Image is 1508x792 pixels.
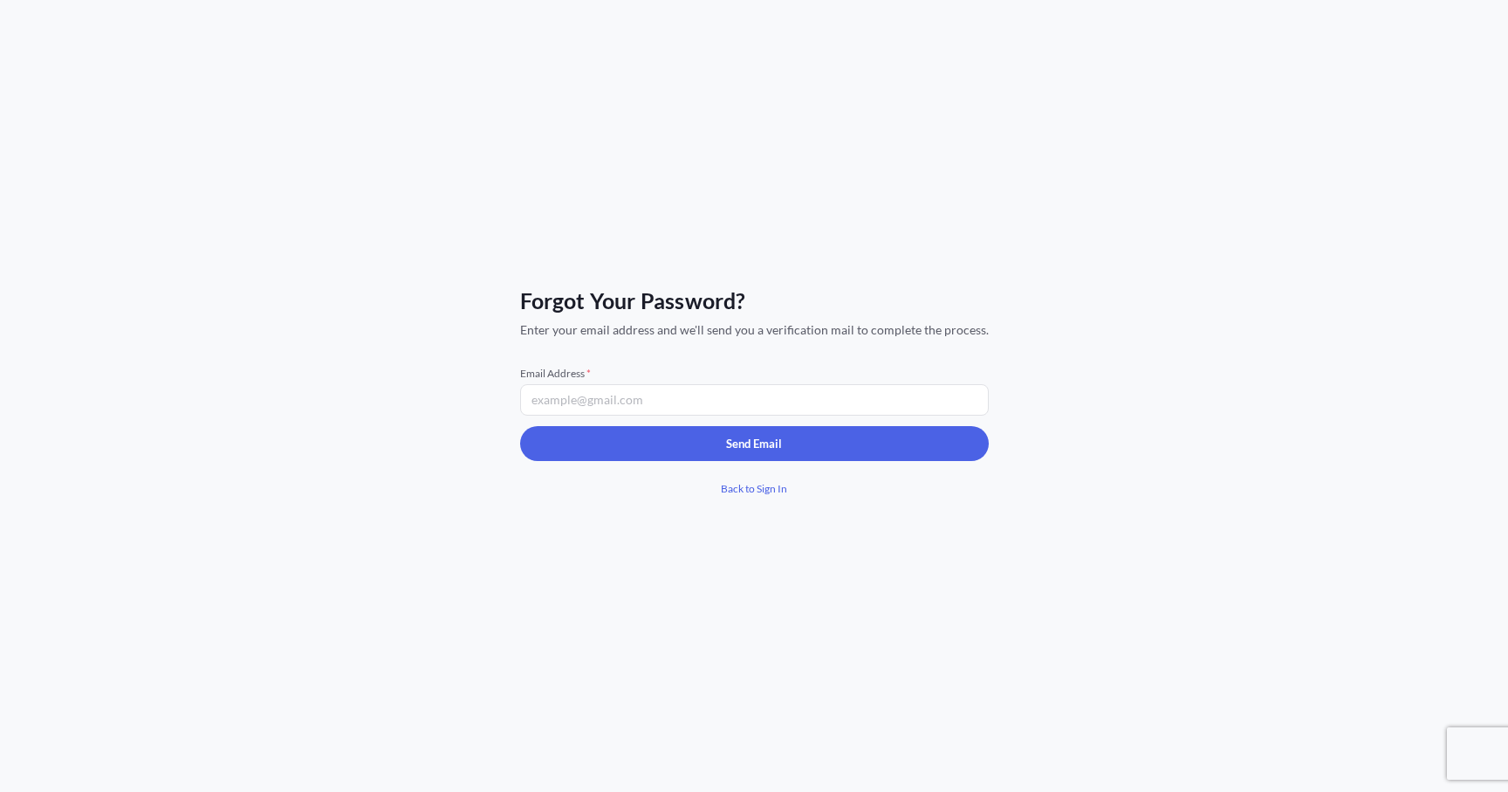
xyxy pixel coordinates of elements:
[520,426,989,461] button: Send Email
[721,480,787,498] span: Back to Sign In
[520,384,989,416] input: example@gmail.com
[520,321,989,339] span: Enter your email address and we'll send you a verification mail to complete the process.
[726,435,782,452] p: Send Email
[520,472,989,506] a: Back to Sign In
[520,367,989,381] span: Email Address
[520,286,989,314] span: Forgot Your Password?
